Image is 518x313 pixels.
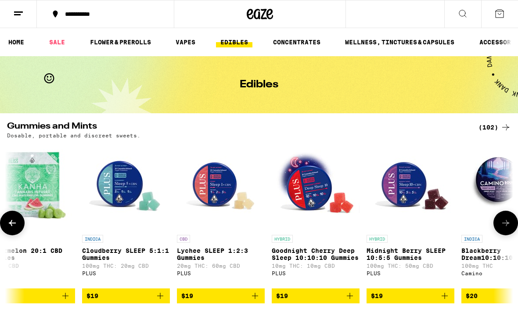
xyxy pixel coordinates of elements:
[82,247,170,261] p: Cloudberry SLEEP 5:1:1 Gummies
[240,79,278,90] h1: Edibles
[367,143,454,288] a: Open page for Midnight Berry SLEEP 10:5:5 Gummies from PLUS
[272,270,360,276] div: PLUS
[371,292,383,299] span: $19
[341,37,459,47] a: WELLNESS, TINCTURES & CAPSULES
[86,292,98,299] span: $19
[177,143,265,288] a: Open page for Lychee SLEEP 1:2:3 Gummies from PLUS
[7,122,468,133] h2: Gummies and Mints
[86,37,155,47] a: FLOWER & PREROLLS
[177,263,265,269] p: 20mg THC: 60mg CBD
[181,292,193,299] span: $19
[367,270,454,276] div: PLUS
[367,288,454,303] button: Add to bag
[82,288,170,303] button: Add to bag
[177,270,265,276] div: PLUS
[171,37,200,47] a: VAPES
[4,37,29,47] a: HOME
[272,143,360,288] a: Open page for Goodnight Cherry Deep Sleep 10:10:10 Gummies from PLUS
[466,292,478,299] span: $20
[461,235,482,243] p: INDICA
[478,122,511,133] a: (102)
[272,263,360,269] p: 10mg THC: 10mg CBD
[272,247,360,261] p: Goodnight Cherry Deep Sleep 10:10:10 Gummies
[272,288,360,303] button: Add to bag
[82,143,170,288] a: Open page for Cloudberry SLEEP 5:1:1 Gummies from PLUS
[177,288,265,303] button: Add to bag
[177,235,190,243] p: CBD
[367,143,454,230] img: PLUS - Midnight Berry SLEEP 10:5:5 Gummies
[367,263,454,269] p: 100mg THC: 50mg CBD
[45,37,69,47] a: SALE
[82,263,170,269] p: 100mg THC: 20mg CBD
[367,247,454,261] p: Midnight Berry SLEEP 10:5:5 Gummies
[82,143,170,230] img: PLUS - Cloudberry SLEEP 5:1:1 Gummies
[177,247,265,261] p: Lychee SLEEP 1:2:3 Gummies
[7,133,140,138] p: Dosable, portable and discreet sweets.
[276,292,288,299] span: $19
[82,270,170,276] div: PLUS
[82,235,103,243] p: INDICA
[269,37,325,47] a: CONCENTRATES
[367,235,388,243] p: HYBRID
[272,143,360,230] img: PLUS - Goodnight Cherry Deep Sleep 10:10:10 Gummies
[272,235,293,243] p: HYBRID
[5,6,63,13] span: Hi. Need any help?
[177,143,265,230] img: PLUS - Lychee SLEEP 1:2:3 Gummies
[216,37,252,47] a: EDIBLES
